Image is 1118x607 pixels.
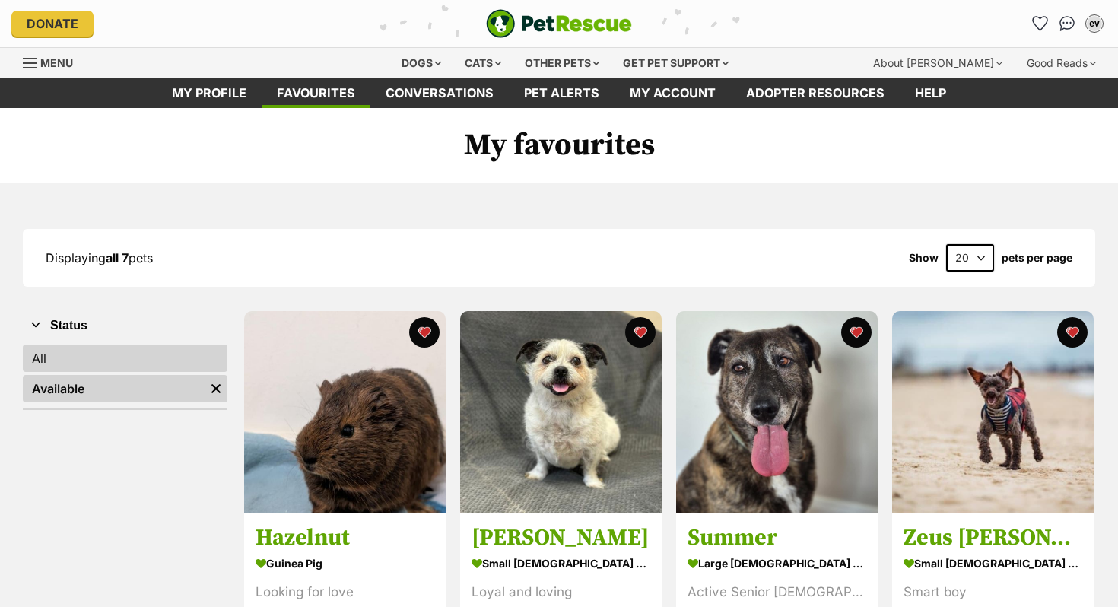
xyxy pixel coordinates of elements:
a: Adopter resources [731,78,900,108]
h3: Zeus [PERSON_NAME] [904,524,1082,553]
span: Show [909,252,939,264]
div: Active Senior [DEMOGRAPHIC_DATA] [688,583,866,603]
h3: [PERSON_NAME] [472,524,650,553]
div: About [PERSON_NAME] [862,48,1013,78]
div: Get pet support [612,48,739,78]
a: Remove filter [205,375,227,402]
div: ev [1087,16,1102,31]
a: Favourites [262,78,370,108]
button: My account [1082,11,1107,36]
ul: Account quick links [1027,11,1107,36]
div: Loyal and loving [472,583,650,603]
a: PetRescue [486,9,632,38]
img: chat-41dd97257d64d25036548639549fe6c8038ab92f7586957e7f3b1b290dea8141.svg [1059,16,1075,31]
a: Pet alerts [509,78,615,108]
span: Menu [40,56,73,69]
div: Looking for love [256,583,434,603]
img: Hazelnut [244,311,446,513]
a: My profile [157,78,262,108]
label: pets per page [1002,252,1072,264]
div: Status [23,342,227,408]
img: logo-e224e6f780fb5917bec1dbf3a21bbac754714ae5b6737aabdf751b685950b380.svg [486,9,632,38]
div: Cats [454,48,512,78]
a: My account [615,78,731,108]
button: favourite [1057,317,1088,348]
div: large [DEMOGRAPHIC_DATA] Dog [688,553,866,575]
a: Favourites [1027,11,1052,36]
div: Dogs [391,48,452,78]
img: Summer [676,311,878,513]
button: favourite [841,317,872,348]
strong: all 7 [106,250,129,265]
a: All [23,345,227,372]
a: conversations [370,78,509,108]
h3: Hazelnut [256,524,434,553]
a: Conversations [1055,11,1079,36]
div: Guinea Pig [256,553,434,575]
a: Donate [11,11,94,37]
div: small [DEMOGRAPHIC_DATA] Dog [472,553,650,575]
a: Available [23,375,205,402]
button: Status [23,316,227,335]
div: Good Reads [1016,48,1107,78]
img: Zeus Rivero [892,311,1094,513]
img: Marty [460,311,662,513]
a: Menu [23,48,84,75]
button: favourite [409,317,440,348]
div: small [DEMOGRAPHIC_DATA] Dog [904,553,1082,575]
a: Help [900,78,961,108]
h3: Summer [688,524,866,553]
div: Smart boy [904,583,1082,603]
div: Other pets [514,48,610,78]
button: favourite [625,317,656,348]
span: Displaying pets [46,250,153,265]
